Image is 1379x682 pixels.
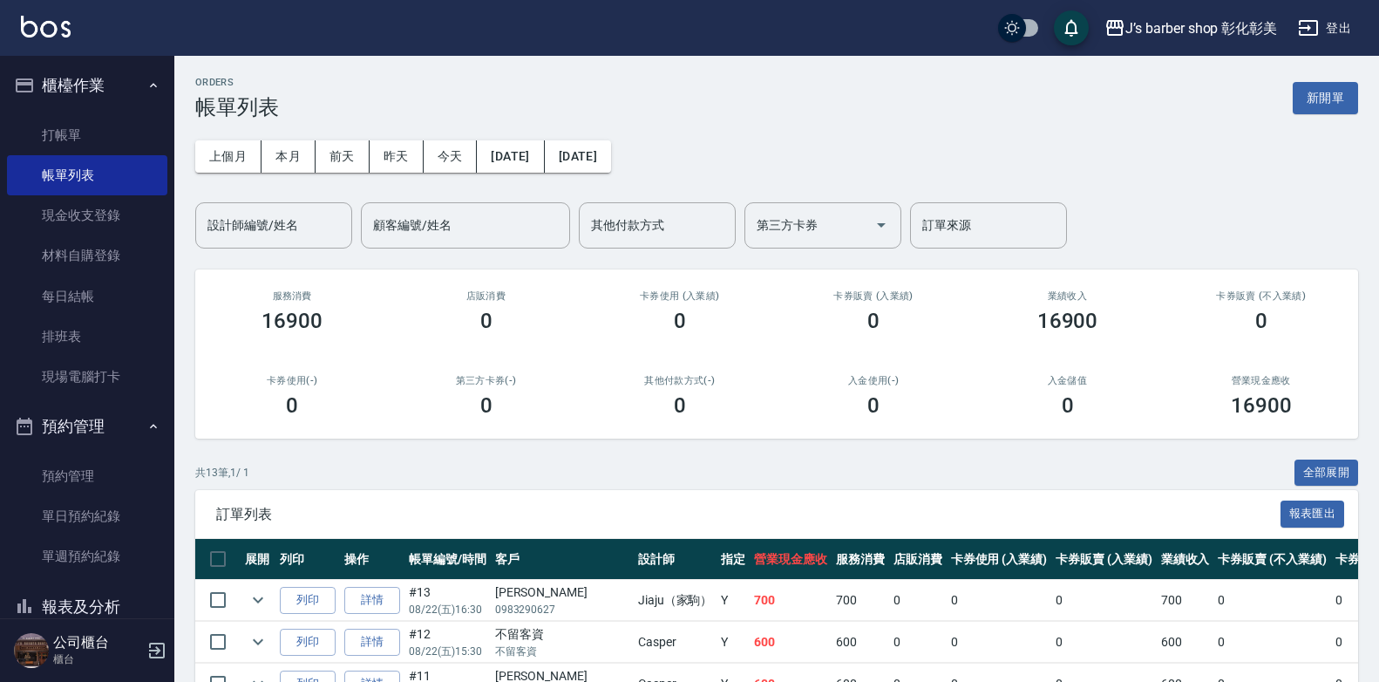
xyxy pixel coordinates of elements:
h2: 店販消費 [410,290,561,302]
h2: 其他付款方式(-) [604,375,756,386]
h3: 16900 [262,309,323,333]
a: 每日結帳 [7,276,167,317]
button: 本月 [262,140,316,173]
td: Y [717,622,750,663]
td: 0 [889,580,947,621]
a: 單日預約紀錄 [7,496,167,536]
a: 新開單 [1293,89,1358,106]
button: 列印 [280,587,336,614]
h3: 0 [1255,309,1267,333]
button: 全部展開 [1294,460,1359,487]
h3: 服務消費 [216,290,368,302]
h3: 0 [867,309,880,333]
a: 帳單列表 [7,155,167,195]
h2: 入金儲值 [991,375,1143,386]
td: 600 [832,622,889,663]
td: Y [717,580,750,621]
th: 服務消費 [832,539,889,580]
span: 訂單列表 [216,506,1280,523]
td: 0 [947,622,1052,663]
th: 店販消費 [889,539,947,580]
button: 前天 [316,140,370,173]
p: 08/22 (五) 16:30 [409,602,486,617]
td: #12 [404,622,491,663]
button: 報表匯出 [1280,501,1345,528]
p: 0983290627 [495,602,629,617]
h3: 0 [480,309,492,333]
td: 0 [1213,580,1330,621]
h2: 第三方卡券(-) [410,375,561,386]
button: 報表及分析 [7,584,167,630]
button: 上個月 [195,140,262,173]
th: 卡券使用 (入業績) [947,539,1052,580]
td: 600 [750,622,832,663]
div: [PERSON_NAME] [495,583,629,602]
button: [DATE] [545,140,611,173]
th: 列印 [275,539,340,580]
a: 現金收支登錄 [7,195,167,235]
th: 營業現金應收 [750,539,832,580]
button: J’s barber shop 彰化彰美 [1097,10,1284,46]
h2: 營業現金應收 [1185,375,1337,386]
button: 新開單 [1293,82,1358,114]
button: expand row [245,587,271,613]
button: Open [867,211,895,239]
h2: 卡券使用(-) [216,375,368,386]
h3: 0 [674,393,686,418]
h2: ORDERS [195,77,279,88]
a: 排班表 [7,317,167,357]
button: 登出 [1291,12,1358,44]
th: 卡券販賣 (不入業績) [1213,539,1330,580]
button: 櫃檯作業 [7,63,167,108]
td: 700 [832,580,889,621]
a: 詳情 [344,587,400,614]
th: 展開 [241,539,275,580]
h3: 16900 [1037,309,1098,333]
td: 0 [1051,580,1157,621]
a: 單週預約紀錄 [7,536,167,576]
td: 0 [1051,622,1157,663]
h2: 卡券使用 (入業績) [604,290,756,302]
td: 700 [1157,580,1214,621]
h3: 0 [867,393,880,418]
a: 打帳單 [7,115,167,155]
button: 昨天 [370,140,424,173]
p: 不留客資 [495,644,629,659]
th: 指定 [717,539,750,580]
th: 帳單編號/時間 [404,539,491,580]
td: 0 [889,622,947,663]
button: 預約管理 [7,404,167,449]
button: 列印 [280,629,336,656]
button: 今天 [424,140,478,173]
a: 材料自購登錄 [7,235,167,276]
h2: 卡券販賣 (入業績) [798,290,949,302]
th: 業績收入 [1157,539,1214,580]
h2: 業績收入 [991,290,1143,302]
a: 預約管理 [7,456,167,496]
a: 現場電腦打卡 [7,357,167,397]
h5: 公司櫃台 [53,634,142,651]
th: 操作 [340,539,404,580]
td: Jiaju（家駒） [634,580,717,621]
p: 08/22 (五) 15:30 [409,644,486,659]
h2: 卡券販賣 (不入業績) [1185,290,1337,302]
th: 客戶 [491,539,634,580]
td: #13 [404,580,491,621]
h3: 0 [480,393,492,418]
h3: 0 [674,309,686,333]
th: 設計師 [634,539,717,580]
img: Logo [21,16,71,38]
h2: 入金使用(-) [798,375,949,386]
td: 600 [1157,622,1214,663]
h3: 0 [286,393,298,418]
button: expand row [245,629,271,655]
td: 700 [750,580,832,621]
a: 詳情 [344,629,400,656]
button: save [1054,10,1089,45]
div: J’s barber shop 彰化彰美 [1125,17,1277,39]
th: 卡券販賣 (入業績) [1051,539,1157,580]
a: 報表匯出 [1280,505,1345,522]
td: 0 [1213,622,1330,663]
p: 共 13 筆, 1 / 1 [195,465,249,481]
h3: 16900 [1231,393,1292,418]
